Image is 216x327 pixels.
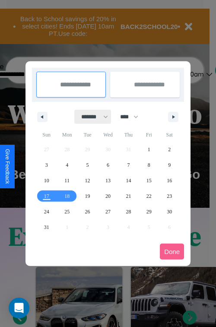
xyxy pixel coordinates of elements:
[36,128,57,142] span: Sun
[66,157,68,173] span: 4
[118,173,139,188] button: 14
[146,188,152,204] span: 22
[44,204,49,219] span: 24
[107,157,109,173] span: 6
[44,188,49,204] span: 17
[159,128,180,142] span: Sat
[77,188,98,204] button: 19
[57,128,77,142] span: Mon
[159,157,180,173] button: 9
[148,157,150,173] span: 8
[159,188,180,204] button: 23
[64,173,70,188] span: 11
[44,219,49,235] span: 31
[118,157,139,173] button: 7
[139,204,159,219] button: 29
[64,204,70,219] span: 25
[77,157,98,173] button: 5
[146,173,152,188] span: 15
[159,204,180,219] button: 30
[105,173,111,188] span: 13
[167,188,172,204] span: 23
[85,188,90,204] span: 19
[126,204,131,219] span: 28
[57,157,77,173] button: 4
[146,204,152,219] span: 29
[159,142,180,157] button: 2
[77,173,98,188] button: 12
[159,173,180,188] button: 16
[118,188,139,204] button: 21
[98,204,118,219] button: 27
[148,142,150,157] span: 1
[127,157,130,173] span: 7
[126,173,131,188] span: 14
[36,188,57,204] button: 17
[85,173,90,188] span: 12
[57,173,77,188] button: 11
[64,188,70,204] span: 18
[105,204,111,219] span: 27
[85,204,90,219] span: 26
[160,244,184,260] button: Done
[4,149,10,184] div: Give Feedback
[77,204,98,219] button: 26
[126,188,131,204] span: 21
[9,298,29,318] div: Open Intercom Messenger
[44,173,49,188] span: 10
[57,204,77,219] button: 25
[118,204,139,219] button: 28
[36,219,57,235] button: 31
[105,188,111,204] span: 20
[36,204,57,219] button: 24
[57,188,77,204] button: 18
[139,128,159,142] span: Fri
[98,173,118,188] button: 13
[139,173,159,188] button: 15
[168,142,171,157] span: 2
[167,204,172,219] span: 30
[98,157,118,173] button: 6
[86,157,89,173] span: 5
[139,142,159,157] button: 1
[118,128,139,142] span: Thu
[139,157,159,173] button: 8
[98,128,118,142] span: Wed
[98,188,118,204] button: 20
[139,188,159,204] button: 22
[77,128,98,142] span: Tue
[45,157,48,173] span: 3
[168,157,171,173] span: 9
[36,173,57,188] button: 10
[167,173,172,188] span: 16
[36,157,57,173] button: 3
